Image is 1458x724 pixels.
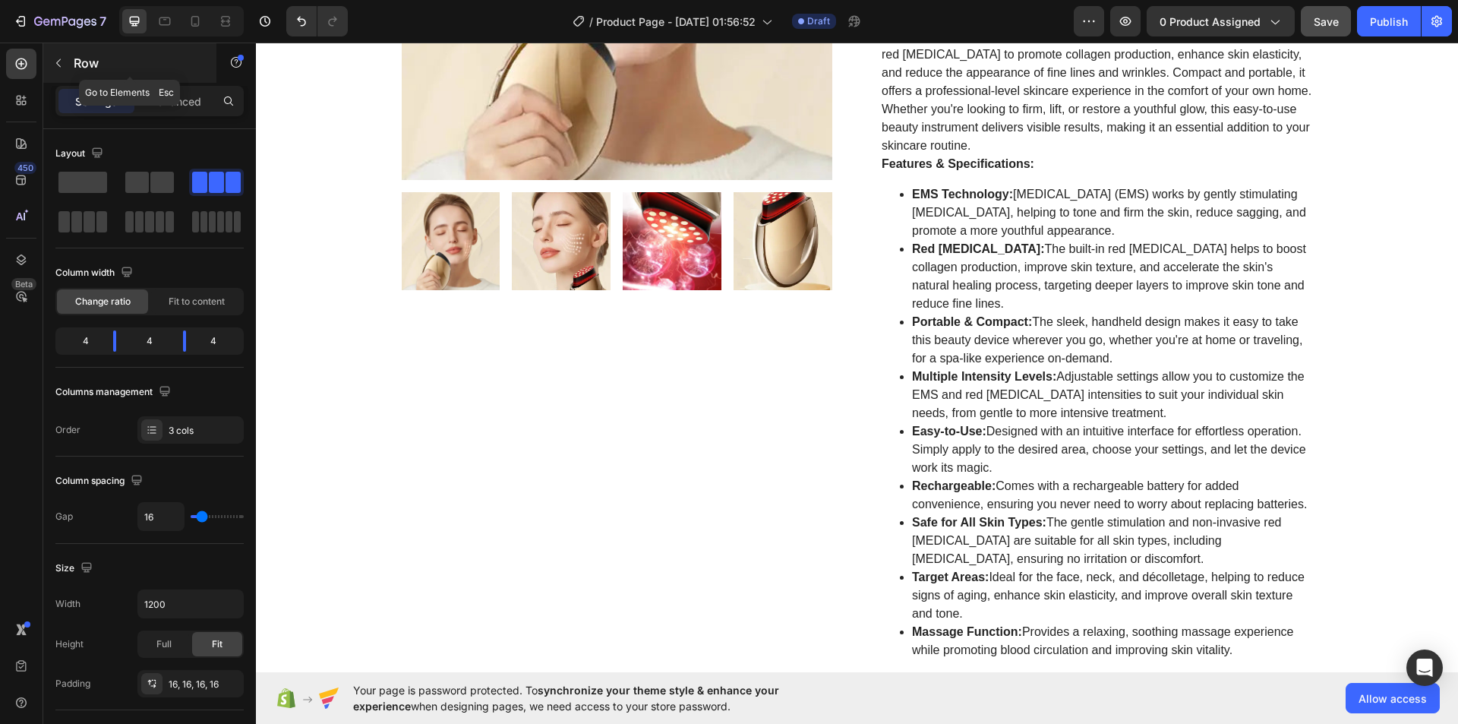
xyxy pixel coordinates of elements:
[1301,6,1351,36] button: Save
[75,93,118,109] p: Settings
[656,198,1057,270] li: The built-in red [MEDICAL_DATA] helps to boost collagen production, improve skin texture, and acc...
[55,637,84,651] div: Height
[156,637,172,651] span: Full
[353,684,779,713] span: synchronize your theme style & enhance your experience
[656,528,733,541] strong: Target Areas:
[55,597,80,611] div: Width
[169,295,225,308] span: Fit to content
[128,330,171,352] div: 4
[656,143,1057,198] li: [MEDICAL_DATA] (EMS) works by gently stimulating [MEDICAL_DATA], helping to tone and firm the ski...
[807,14,830,28] span: Draft
[656,270,1057,325] li: The sleek, handheld design makes it easy to take this beauty device wherever you go, whether you'...
[656,327,800,340] strong: Multiple Intensity Levels:
[1160,14,1261,30] span: 0 product assigned
[256,43,1458,672] iframe: Design area
[1370,14,1408,30] div: Publish
[353,682,838,714] span: Your page is password protected. To when designing pages, we need access to your store password.
[656,145,757,158] strong: EMS Technology:
[169,678,240,691] div: 16, 16, 16, 16
[169,424,240,438] div: 3 cols
[138,590,243,618] input: Auto
[55,510,73,523] div: Gap
[6,6,113,36] button: 7
[74,54,203,72] p: Row
[656,471,1057,526] li: The gentle stimulation and non-invasive red [MEDICAL_DATA] are suitable for all skin types, inclu...
[212,637,222,651] span: Fit
[11,278,36,290] div: Beta
[656,273,776,286] strong: Portable & Compact:
[138,503,184,530] input: Auto
[286,6,348,36] div: Undo/Redo
[656,435,1057,471] li: Comes with a rechargeable battery for added convenience, ensuring you never need to worry about r...
[99,12,106,30] p: 7
[198,330,241,352] div: 4
[55,263,136,283] div: Column width
[596,14,756,30] span: Product Page - [DATE] 01:56:52
[55,558,96,579] div: Size
[589,14,593,30] span: /
[1346,683,1440,713] button: Allow access
[75,295,131,308] span: Change ratio
[1147,6,1295,36] button: 0 product assigned
[55,423,80,437] div: Order
[1359,691,1427,707] span: Allow access
[150,93,201,109] p: Advanced
[55,677,90,691] div: Padding
[55,471,146,492] div: Column spacing
[656,583,766,596] strong: Massage Function:
[1314,15,1339,28] span: Save
[626,115,778,128] strong: Features & Specifications:
[1357,6,1421,36] button: Publish
[1406,650,1443,686] div: Open Intercom Messenger
[656,580,1057,617] li: Provides a relaxing, soothing massage experience while promoting blood circulation and improving ...
[656,200,789,213] strong: Red [MEDICAL_DATA]:
[656,382,731,395] strong: Easy-to-Use:
[14,162,36,174] div: 450
[656,473,791,486] strong: Safe for All Skin Types:
[656,526,1057,580] li: Ideal for the face, neck, and décolletage, helping to reduce signs of aging, enhance skin elastic...
[656,325,1057,380] li: Adjustable settings allow you to customize the EMS and red [MEDICAL_DATA] intensities to suit you...
[55,144,106,164] div: Layout
[55,382,174,403] div: Columns management
[58,330,101,352] div: 4
[656,380,1057,435] li: Designed with an intuitive interface for effortless operation. Simply apply to the desired area, ...
[656,437,740,450] strong: Rechargeable:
